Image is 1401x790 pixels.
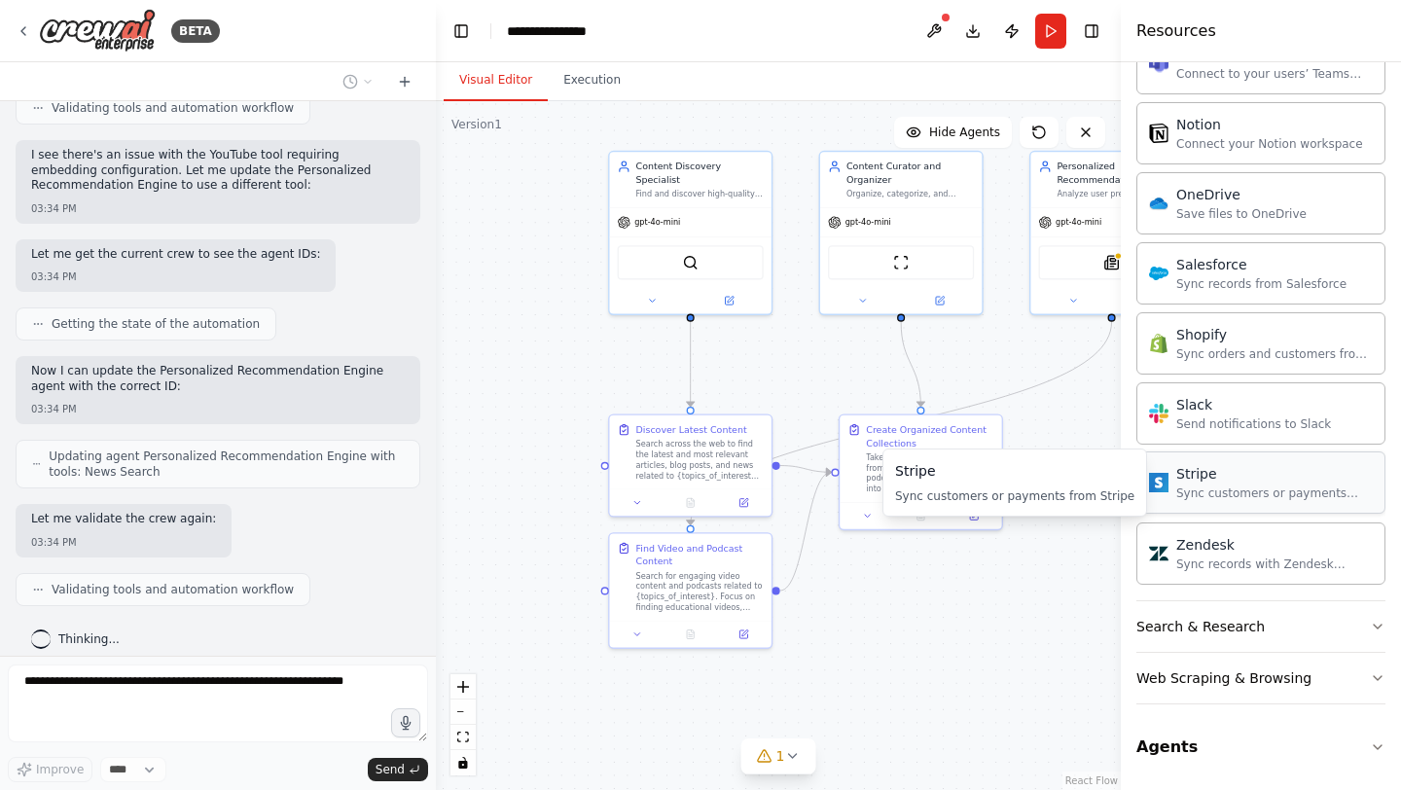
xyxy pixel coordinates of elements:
[894,322,927,407] g: Edge from e1fb0dfd-fc44-4d97-92fe-579060beb3da to 6aea74b5-a38a-4b32-819d-f30dc8847f45
[636,542,764,568] div: Find Video and Podcast Content
[894,117,1012,148] button: Hide Agents
[608,532,772,649] div: Find Video and Podcast ContentSearch for engaging video content and podcasts related to {topics_o...
[636,423,747,437] div: Discover Latest Content
[636,189,764,199] div: Find and discover high-quality articles, videos, and podcasts related to {topics_of_interest} by ...
[171,19,220,43] div: BETA
[721,627,766,642] button: Open in side panel
[1057,160,1184,186] div: Personalized Recommendation Engine
[780,466,832,597] g: Edge from 7a514a64-f17f-418a-83da-2d1eec241f79 to 6aea74b5-a38a-4b32-819d-f30dc8847f45
[1136,720,1385,774] button: Agents
[52,100,294,116] span: Validating tools and automation workflow
[721,495,766,511] button: Open in side panel
[692,293,766,308] button: Open in side panel
[895,488,1134,504] div: Sync customers or payments from Stripe
[1149,194,1168,213] img: OneDrive
[507,21,607,41] nav: breadcrumb
[1176,464,1373,484] div: Stripe
[1176,115,1363,134] div: Notion
[58,631,120,647] span: Thinking...
[39,9,156,53] img: Logo
[368,758,428,781] button: Send
[1149,334,1168,353] img: Shopify
[444,60,548,101] button: Visual Editor
[1176,535,1373,555] div: Zendesk
[1176,346,1373,362] div: Sync orders and customers from Shopify
[1065,775,1118,786] a: React Flow attribution
[1136,601,1385,652] button: Search & Research
[893,255,909,270] img: ScrapeWebsiteTool
[846,189,974,199] div: Organize, categorize, and structure discovered content into well-organized reading lists and coll...
[450,725,476,750] button: fit view
[1149,54,1168,73] img: Microsoft Teams
[608,413,772,517] div: Discover Latest ContentSearch across the web to find the latest and most relevant articles, blog ...
[389,70,420,93] button: Start a new chat
[52,316,260,332] span: Getting the state of the automation
[1136,617,1265,636] div: Search & Research
[845,217,891,228] span: gpt-4o-mini
[1149,473,1168,492] img: Stripe
[31,247,320,263] p: Let me get the current crew to see the agent IDs:
[1176,485,1373,501] div: Sync customers or payments from Stripe
[376,762,405,777] span: Send
[741,738,816,774] button: 1
[31,364,405,394] p: Now I can update the Personalized Recommendation Engine agent with the correct ID:
[1176,276,1347,292] div: Sync records from Salesforce
[1176,325,1373,344] div: Shopify
[1149,264,1168,283] img: Salesforce
[1176,66,1373,82] div: Connect to your users’ Teams workspaces
[52,582,294,597] span: Validating tools and automation workflow
[1029,151,1194,315] div: Personalized Recommendation EngineAnalyze user preferences and consumption patterns to provide pe...
[36,762,84,777] span: Improve
[1176,557,1373,572] div: Sync records with Zendesk Support
[1056,217,1101,228] span: gpt-4o-mini
[1149,544,1168,563] img: Zendesk
[31,269,320,284] div: 03:34 PM
[839,413,1003,530] div: Create Organized Content CollectionsTake all the discovered content from articles, videos, and po...
[608,151,772,315] div: Content Discovery SpecialistFind and discover high-quality articles, videos, and podcasts related...
[636,570,764,612] div: Search for engaging video content and podcasts related to {topics_of_interest}. Focus on finding ...
[952,508,996,523] button: Open in side panel
[31,148,405,194] p: I see there's an issue with the YouTube tool requiring embedding configuration. Let me update the...
[49,449,404,480] span: Updating agent Personalized Recommendation Engine with tools: News Search
[31,512,216,527] p: Let me validate the crew again:
[1136,668,1311,688] div: Web Scraping & Browsing
[929,125,1000,140] span: Hide Agents
[866,452,993,494] div: Take all the discovered content from articles, videos, and podcasts and organize them into logica...
[8,757,92,782] button: Improve
[31,402,405,416] div: 03:34 PM
[31,535,216,550] div: 03:34 PM
[31,201,405,216] div: 03:34 PM
[846,160,974,186] div: Content Curator and Organizer
[776,746,785,766] span: 1
[866,423,993,449] div: Create Organized Content Collections
[636,160,764,186] div: Content Discovery Specialist
[684,308,698,407] g: Edge from 3cb828a7-293a-45db-b4b7-8b950e7cc921 to 4e6ec3d8-e2a1-42fc-8f56-0f68cf6b92ec
[895,461,1134,481] div: Stripe
[1078,18,1105,45] button: Hide right sidebar
[451,117,502,132] div: Version 1
[450,750,476,775] button: toggle interactivity
[1176,185,1307,204] div: OneDrive
[1149,124,1168,143] img: Notion
[450,700,476,725] button: zoom out
[634,217,680,228] span: gpt-4o-mini
[1136,653,1385,703] button: Web Scraping & Browsing
[1176,255,1347,274] div: Salesforce
[663,627,718,642] button: No output available
[335,70,381,93] button: Switch to previous chat
[1149,404,1168,423] img: Slack
[450,674,476,775] div: React Flow controls
[893,508,949,523] button: No output available
[1103,255,1119,270] img: SerplyNewsSearchTool
[548,60,636,101] button: Execution
[780,459,832,479] g: Edge from 4e6ec3d8-e2a1-42fc-8f56-0f68cf6b92ec to 6aea74b5-a38a-4b32-819d-f30dc8847f45
[1176,136,1363,152] div: Connect your Notion workspace
[902,293,976,308] button: Open in side panel
[1176,395,1331,414] div: Slack
[1176,206,1307,222] div: Save files to OneDrive
[636,439,764,481] div: Search across the web to find the latest and most relevant articles, blog posts, and news related...
[1176,416,1331,432] div: Send notifications to Slack
[663,495,718,511] button: No output available
[448,18,475,45] button: Hide left sidebar
[1136,19,1216,43] h4: Resources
